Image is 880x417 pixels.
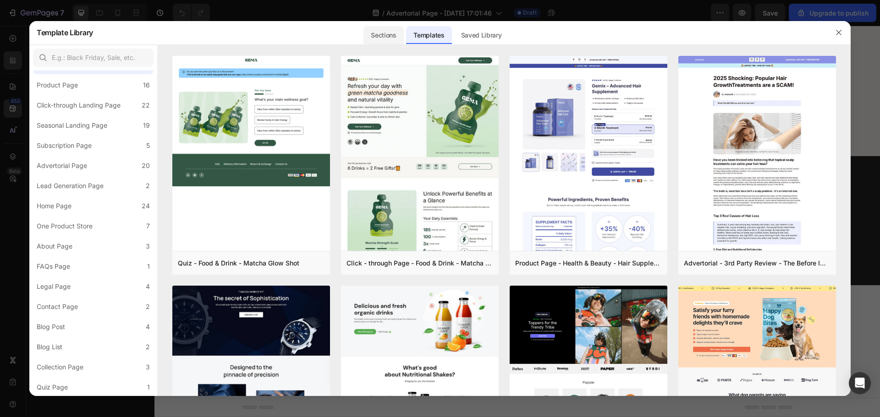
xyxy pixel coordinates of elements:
[37,120,107,131] div: Seasonal Landing Page
[37,221,93,232] div: One Product Store
[142,200,150,211] div: 24
[146,321,150,332] div: 4
[37,21,93,44] h2: Template Library
[172,56,330,187] img: quiz-1.png
[346,258,493,269] div: Click - through Page - Food & Drink - Matcha Glow Shot
[849,372,871,394] div: Open Intercom Messenger
[143,80,150,91] div: 16
[37,281,71,292] div: Legal Page
[454,26,509,44] div: Saved Library
[89,247,637,255] p: Copyright © 2024 GemCommerce. All Rights Reserved.
[37,140,92,151] div: Subscription Page
[37,241,72,252] div: About Page
[37,180,104,191] div: Lead Generation Page
[37,80,78,91] div: Product Page
[161,27,363,46] p: Lorem ipsum dolor sit amet, consectetur adipiscing elit, sed do eiusmod tempor.
[151,56,372,78] a: CHECK AVAILABILITY
[146,241,150,252] div: 3
[406,26,451,44] div: Templates
[37,301,78,312] div: Contact Page
[33,49,154,67] input: E.g.: Black Friday, Sale, etc.
[88,152,638,219] p: Privacy & GDPR Disclosure: We value your privacy and are committed to transparency. While we may ...
[147,382,150,393] div: 1
[37,321,65,332] div: Blog Post
[146,362,150,373] div: 3
[37,382,68,393] div: Quiz Page
[37,261,70,272] div: FAQs Page
[335,305,384,313] span: from URL or image
[684,258,830,269] div: Advertorial - 3rd Party Review - The Before Image - Hair Supplement
[147,261,150,272] div: 1
[37,200,71,211] div: Home Page
[146,140,150,151] div: 5
[37,160,87,171] div: Advertorial Page
[146,221,150,232] div: 7
[216,63,297,73] p: CHECK AVAILABILITY
[264,293,319,303] div: Choose templates
[363,26,403,44] div: Sections
[178,258,299,269] div: Quiz - Food & Drink - Matcha Glow Shot
[146,180,150,191] div: 2
[336,293,384,303] div: Generate layout
[396,305,465,313] span: then drag & drop elements
[146,341,150,352] div: 2
[403,293,459,303] div: Add blank section
[341,273,385,282] span: Add section
[260,305,323,313] span: inspired by CRO experts
[146,301,150,312] div: 2
[142,160,150,171] div: 20
[143,120,150,131] div: 19
[146,281,150,292] div: 4
[142,100,150,111] div: 22
[37,100,121,111] div: Click-through Landing Page
[37,362,83,373] div: Collection Page
[515,258,662,269] div: Product Page - Health & Beauty - Hair Supplement
[37,341,62,352] div: Blog List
